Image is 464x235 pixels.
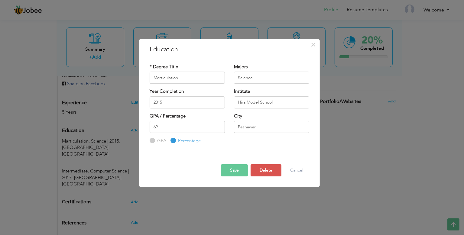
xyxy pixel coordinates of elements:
[221,164,248,176] button: Save
[284,164,309,176] button: Cancel
[234,88,250,95] label: Institute
[251,164,281,176] button: Delete
[150,113,186,119] label: GPA / Percentage
[62,124,138,187] div: Add your educational degree.
[234,113,242,119] label: City
[177,138,201,144] label: Percentage
[234,64,248,70] label: Majors
[309,40,318,50] button: Close
[156,138,166,144] label: GPA
[150,45,309,54] h3: Education
[311,39,316,50] span: ×
[150,64,178,70] label: * Degree Title
[150,88,184,95] label: Year Completion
